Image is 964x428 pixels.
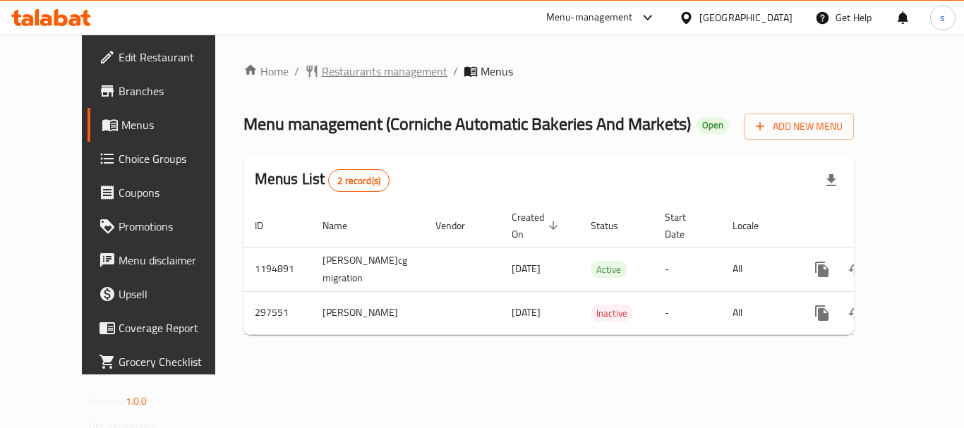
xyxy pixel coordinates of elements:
[756,118,843,135] span: Add New Menu
[699,10,793,25] div: [GEOGRAPHIC_DATA]
[481,63,513,80] span: Menus
[88,108,243,142] a: Menus
[591,262,627,278] span: Active
[89,392,123,410] span: Version:
[88,142,243,176] a: Choice Groups
[311,291,424,334] td: [PERSON_NAME]
[794,204,952,247] th: Actions
[88,277,243,311] a: Upsell
[294,63,299,80] li: /
[512,259,541,278] span: [DATE]
[119,82,231,99] span: Branches
[805,296,839,330] button: more
[665,209,704,243] span: Start Date
[721,247,794,291] td: All
[243,63,289,80] a: Home
[121,116,231,133] span: Menus
[435,217,483,234] span: Vendor
[591,217,637,234] span: Status
[243,63,855,80] nav: breadcrumb
[119,353,231,370] span: Grocery Checklist
[88,74,243,108] a: Branches
[119,184,231,201] span: Coupons
[697,117,729,134] div: Open
[839,252,873,286] button: Change Status
[88,176,243,209] a: Coupons
[697,119,729,131] span: Open
[119,286,231,302] span: Upsell
[328,169,390,192] div: Total records count
[591,305,633,322] span: Inactive
[119,49,231,66] span: Edit Restaurant
[243,108,691,140] span: Menu management ( Corniche Automatic Bakeries And Markets )
[653,291,721,334] td: -
[512,303,541,322] span: [DATE]
[323,217,366,234] span: Name
[88,209,243,243] a: Promotions
[311,247,424,291] td: [PERSON_NAME]cg migration
[733,217,777,234] span: Locale
[119,252,231,269] span: Menu disclaimer
[243,204,952,335] table: enhanced table
[126,392,147,410] span: 1.0.0
[88,243,243,277] a: Menu disclaimer
[305,63,447,80] a: Restaurants management
[255,217,282,234] span: ID
[805,252,839,286] button: more
[88,311,243,345] a: Coverage Report
[119,218,231,235] span: Promotions
[745,114,854,140] button: Add New Menu
[453,63,458,80] li: /
[329,174,389,188] span: 2 record(s)
[322,63,447,80] span: Restaurants management
[255,169,390,192] h2: Menus List
[88,40,243,74] a: Edit Restaurant
[839,296,873,330] button: Change Status
[591,305,633,322] div: Inactive
[721,291,794,334] td: All
[814,164,848,197] div: Export file
[243,291,311,334] td: 297551
[88,345,243,379] a: Grocery Checklist
[119,319,231,336] span: Coverage Report
[512,209,562,243] span: Created On
[119,150,231,167] span: Choice Groups
[243,247,311,291] td: 1194891
[940,10,945,25] span: s
[546,9,633,26] div: Menu-management
[653,247,721,291] td: -
[591,261,627,278] div: Active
